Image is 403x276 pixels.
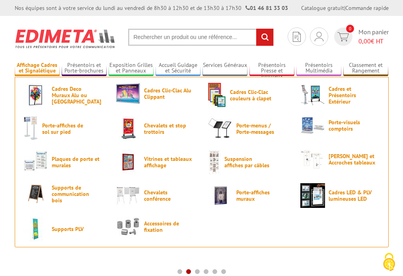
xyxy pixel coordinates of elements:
[116,150,140,174] img: Vitrines et tableaux affichage
[379,252,399,272] img: Cookies (fenêtre modale)
[144,87,192,100] span: Cadres Clic-Clac Alu Clippant
[236,189,284,202] span: Porte-affiches muraux
[23,116,39,141] img: Porte-affiches de sol sur pied
[144,122,192,135] span: Chevalets et stop trottoirs
[293,32,301,42] img: devis rapide
[23,217,103,241] a: Supports PLV
[23,83,103,108] a: Cadres Deco Muraux Alu ou [GEOGRAPHIC_DATA]
[116,217,140,236] img: Accessoires de fixation
[208,116,288,141] a: Porte-menus / Porte-messages
[156,62,201,75] a: Accueil Guidage et Sécurité
[256,29,273,46] input: rechercher
[245,4,288,12] strong: 01 46 81 33 03
[23,217,48,241] img: Supports PLV
[208,83,226,108] img: Cadres Clic-Clac couleurs à clapet
[329,189,376,202] span: Cadres LED & PLV lumineuses LED
[358,27,389,46] span: Mon panier
[208,183,288,208] a: Porte-affiches muraux
[300,83,380,108] a: Cadres et Présentoirs Extérieur
[15,4,288,12] div: Nos équipes sont à votre service du lundi au vendredi de 8h30 à 12h30 et de 13h30 à 17h30
[23,183,48,204] img: Supports de communication bois
[52,156,99,168] span: Plaques de porte et murales
[329,153,376,166] span: [PERSON_NAME] et Accroches tableaux
[116,83,195,104] a: Cadres Clic-Clac Alu Clippant
[345,4,389,12] a: Commande rapide
[109,62,154,75] a: Exposition Grilles et Panneaux
[116,83,140,104] img: Cadres Clic-Clac Alu Clippant
[208,150,221,174] img: Suspension affiches par câbles
[42,122,90,135] span: Porte-affiches de sol sur pied
[249,62,294,75] a: Présentoirs Presse et Journaux
[329,119,376,132] span: Porte-visuels comptoirs
[52,86,99,105] span: Cadres Deco Muraux Alu ou [GEOGRAPHIC_DATA]
[52,226,99,232] span: Supports PLV
[15,62,60,75] a: Affichage Cadres et Signalétique
[23,83,48,108] img: Cadres Deco Muraux Alu ou Bois
[300,150,380,169] a: [PERSON_NAME] et Accroches tableaux
[23,116,103,141] a: Porte-affiches de sol sur pied
[23,150,103,174] a: Plaques de porte et murales
[300,183,325,208] img: Cadres LED & PLV lumineuses LED
[116,116,195,141] a: Chevalets et stop trottoirs
[128,29,274,46] input: Rechercher un produit ou une référence...
[116,183,195,208] a: Chevalets conférence
[62,62,107,75] a: Présentoirs et Porte-brochures
[300,116,325,135] img: Porte-visuels comptoirs
[300,116,380,135] a: Porte-visuels comptoirs
[144,156,192,168] span: Vitrines et tableaux affichage
[224,156,272,168] span: Suspension affiches par câbles
[202,62,247,75] a: Services Généraux
[52,184,99,204] span: Supports de communication bois
[300,83,325,108] img: Cadres et Présentoirs Extérieur
[144,189,192,202] span: Chevalets conférence
[116,116,140,141] img: Chevalets et stop trottoirs
[208,83,288,108] a: Cadres Clic-Clac couleurs à clapet
[116,183,140,208] img: Chevalets conférence
[236,122,284,135] span: Porte-menus / Porte-messages
[329,86,376,105] span: Cadres et Présentoirs Extérieur
[208,116,233,141] img: Porte-menus / Porte-messages
[300,183,380,208] a: Cadres LED & PLV lumineuses LED
[375,249,403,276] button: Cookies (fenêtre modale)
[23,150,48,174] img: Plaques de porte et murales
[23,183,103,204] a: Supports de communication bois
[296,62,341,75] a: Présentoirs Multimédia
[343,62,388,75] a: Classement et Rangement
[358,37,389,46] span: € HT
[116,150,195,174] a: Vitrines et tableaux affichage
[332,27,389,46] a: devis rapide 0 Mon panier 0,00€ HT
[358,37,371,45] span: 0,00
[300,150,325,169] img: Cimaises et Accroches tableaux
[116,217,195,236] a: Accessoires de fixation
[230,89,278,102] span: Cadres Clic-Clac couleurs à clapet
[337,32,349,41] img: devis rapide
[301,4,389,12] div: |
[315,32,323,41] img: devis rapide
[346,25,354,33] span: 0
[15,24,116,53] img: Présentoir, panneau, stand - Edimeta - PLV, affichage, mobilier bureau, entreprise
[301,4,344,12] a: Catalogue gratuit
[208,150,288,174] a: Suspension affiches par câbles
[144,220,192,233] span: Accessoires de fixation
[208,183,233,208] img: Porte-affiches muraux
